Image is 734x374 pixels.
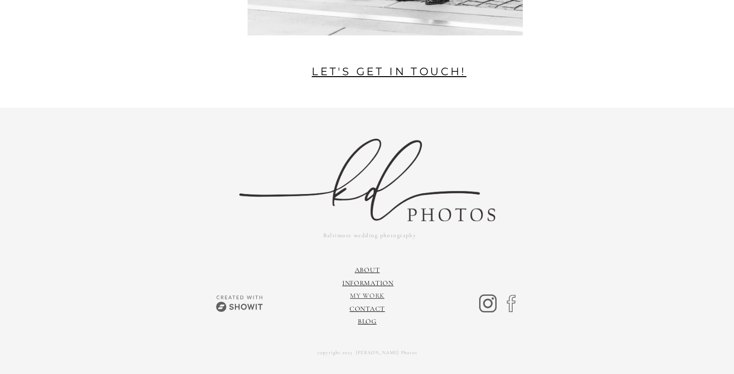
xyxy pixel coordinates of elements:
a: copyright 2025 [PERSON_NAME] Photos [169,347,566,359]
a: My Work [350,292,384,300]
a: information [342,279,394,287]
a: Contact [350,305,385,313]
a: let's get in touch! [312,65,467,78]
a: Blog [358,317,377,325]
a: About [355,266,380,274]
a: Baltimore wedding photography [267,229,473,241]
